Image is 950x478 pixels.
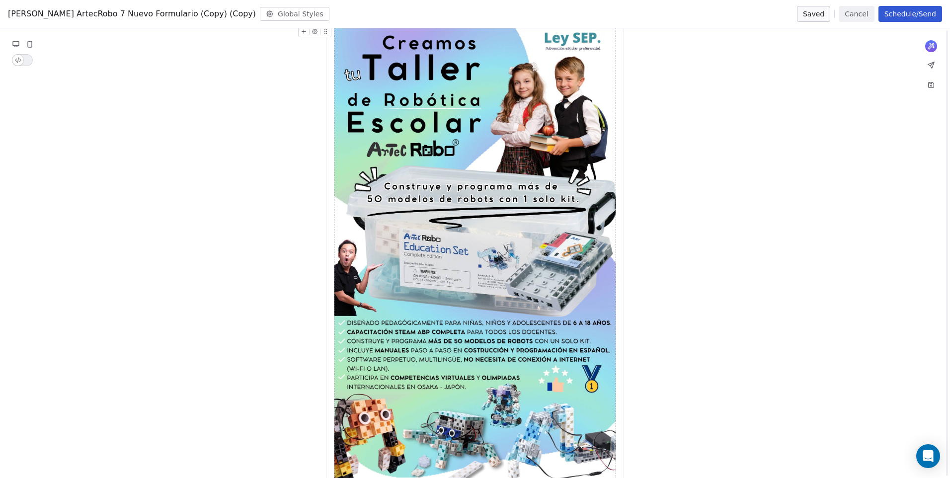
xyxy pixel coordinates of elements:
[260,7,329,21] button: Global Styles
[916,444,940,468] div: Open Intercom Messenger
[8,8,256,20] span: [PERSON_NAME] ArtecRobo 7 Nuevo Formulario (Copy) (Copy)
[878,6,942,22] button: Schedule/Send
[797,6,830,22] button: Saved
[839,6,874,22] button: Cancel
